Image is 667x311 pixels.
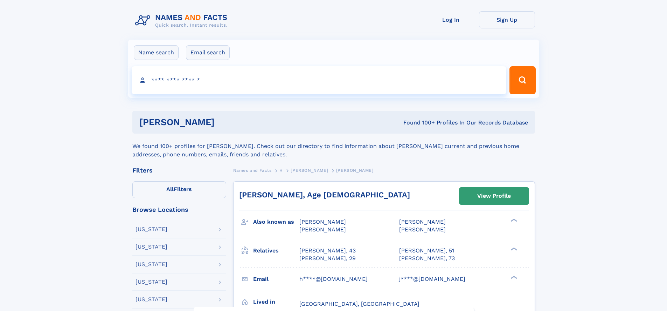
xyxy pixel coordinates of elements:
[136,244,167,250] div: [US_STATE]
[309,119,528,127] div: Found 100+ Profiles In Our Records Database
[336,168,374,173] span: [PERSON_NAME]
[399,247,454,255] a: [PERSON_NAME], 51
[509,66,535,94] button: Search Button
[166,186,174,192] span: All
[136,227,167,232] div: [US_STATE]
[423,11,479,28] a: Log In
[186,45,230,60] label: Email search
[299,255,356,262] a: [PERSON_NAME], 29
[299,226,346,233] span: [PERSON_NAME]
[509,218,517,223] div: ❯
[299,247,356,255] a: [PERSON_NAME], 43
[509,246,517,251] div: ❯
[479,11,535,28] a: Sign Up
[139,118,309,127] h1: [PERSON_NAME]
[136,297,167,302] div: [US_STATE]
[291,166,328,175] a: [PERSON_NAME]
[132,207,226,213] div: Browse Locations
[136,262,167,267] div: [US_STATE]
[253,245,299,257] h3: Relatives
[299,300,419,307] span: [GEOGRAPHIC_DATA], [GEOGRAPHIC_DATA]
[239,190,410,199] a: [PERSON_NAME], Age [DEMOGRAPHIC_DATA]
[399,226,446,233] span: [PERSON_NAME]
[253,296,299,308] h3: Lived in
[279,168,283,173] span: H
[132,134,535,159] div: We found 100+ profiles for [PERSON_NAME]. Check out our directory to find information about [PERS...
[477,188,511,204] div: View Profile
[132,66,507,94] input: search input
[399,218,446,225] span: [PERSON_NAME]
[279,166,283,175] a: H
[459,188,529,204] a: View Profile
[132,11,233,30] img: Logo Names and Facts
[299,218,346,225] span: [PERSON_NAME]
[253,216,299,228] h3: Also known as
[134,45,179,60] label: Name search
[132,167,226,174] div: Filters
[291,168,328,173] span: [PERSON_NAME]
[233,166,272,175] a: Names and Facts
[509,275,517,279] div: ❯
[399,255,455,262] a: [PERSON_NAME], 73
[136,279,167,285] div: [US_STATE]
[253,273,299,285] h3: Email
[132,181,226,198] label: Filters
